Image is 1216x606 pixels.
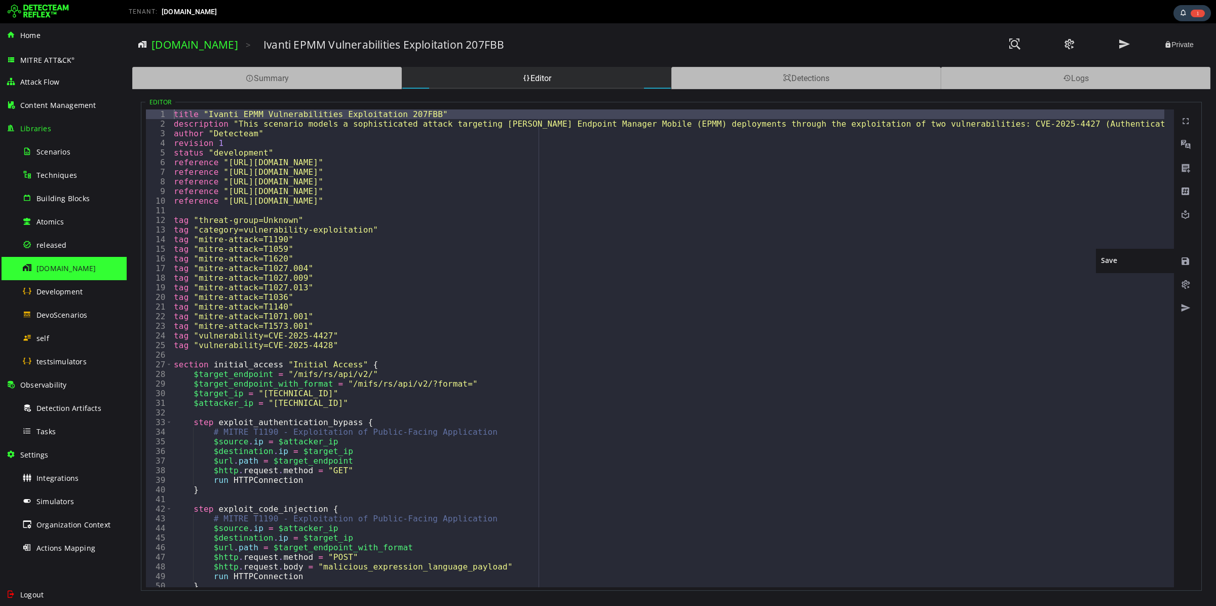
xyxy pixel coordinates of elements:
[71,56,74,61] sup: ®
[25,14,111,28] a: [DOMAIN_NAME]
[19,548,45,558] div: 49
[19,74,49,83] legend: Editor
[129,8,158,15] span: TENANT:
[36,403,101,413] span: Detection Artifacts
[36,310,88,320] span: DevoScenarios
[20,30,41,40] span: Home
[1191,10,1205,17] span: 1
[19,356,45,365] div: 29
[19,317,45,327] div: 25
[545,44,814,66] div: Detections
[36,427,56,436] span: Tasks
[1173,5,1211,21] div: Task Notifications
[19,442,45,452] div: 38
[19,404,45,413] div: 34
[19,144,45,154] div: 7
[36,520,110,529] span: Organization Context
[19,279,45,288] div: 21
[1027,15,1078,28] button: Private
[40,481,45,490] span: Toggle code folding, rows 42 through 50
[20,450,49,460] span: Settings
[969,225,1048,250] div: Save
[19,231,45,240] div: 16
[19,558,45,567] div: 50
[20,590,44,599] span: Logout
[19,375,45,385] div: 31
[19,221,45,231] div: 15
[19,490,45,500] div: 43
[20,77,59,87] span: Attack Flow
[19,336,45,346] div: 27
[36,147,70,157] span: Scenarios
[20,380,67,390] span: Observability
[19,173,45,182] div: 10
[40,394,45,404] span: Toggle code folding, rows 33 through 40
[19,327,45,336] div: 26
[36,217,64,226] span: Atomics
[19,500,45,510] div: 44
[19,529,45,539] div: 47
[19,385,45,394] div: 32
[20,124,51,133] span: Libraries
[275,44,545,66] div: Editor
[19,86,45,96] div: 1
[19,115,45,125] div: 4
[36,263,96,273] span: [DOMAIN_NAME]
[36,170,77,180] span: Techniques
[19,125,45,134] div: 5
[20,55,75,65] span: MITRE ATT&CK
[19,471,45,481] div: 41
[19,298,45,308] div: 23
[36,240,67,250] span: released
[36,333,49,343] span: self
[36,357,87,366] span: testsimulators
[19,539,45,548] div: 48
[20,100,96,110] span: Content Management
[19,240,45,250] div: 17
[19,394,45,404] div: 33
[19,192,45,202] div: 12
[814,44,1084,66] div: Logs
[19,462,45,471] div: 40
[19,433,45,442] div: 37
[6,44,275,66] div: Summary
[19,423,45,433] div: 36
[36,497,74,506] span: Simulators
[19,96,45,105] div: 2
[19,259,45,269] div: 19
[19,269,45,279] div: 20
[8,4,69,20] img: Detecteam logo
[19,365,45,375] div: 30
[1038,17,1067,25] span: Private
[19,413,45,423] div: 35
[40,336,45,346] span: Toggle code folding, rows 27 through 51
[19,481,45,490] div: 42
[19,288,45,298] div: 22
[19,250,45,259] div: 18
[19,346,45,356] div: 28
[119,16,124,27] span: >
[19,452,45,462] div: 39
[19,134,45,144] div: 6
[19,519,45,529] div: 46
[19,211,45,221] div: 14
[19,510,45,519] div: 45
[162,8,217,16] span: [DOMAIN_NAME]
[19,202,45,211] div: 13
[19,182,45,192] div: 11
[36,543,95,553] span: Actions Mapping
[36,194,90,203] span: Building Blocks
[19,163,45,173] div: 9
[19,308,45,317] div: 24
[137,14,377,28] h3: Ivanti EPMM Vulnerabilities Exploitation 207FBB
[36,473,79,483] span: Integrations
[19,154,45,163] div: 8
[19,105,45,115] div: 3
[36,287,83,296] span: Development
